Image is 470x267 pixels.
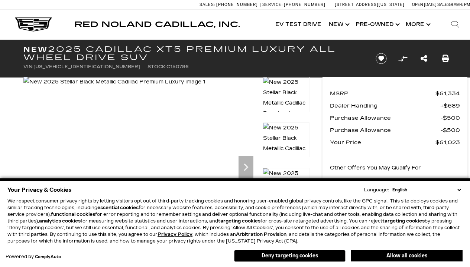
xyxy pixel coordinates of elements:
[330,113,460,123] a: Purchase Allowance $500
[272,10,325,39] a: EV Test Drive
[451,2,470,7] span: 9 AM-6 PM
[382,218,425,224] strong: targeting cookies
[402,10,433,39] button: More
[15,17,52,32] img: Cadillac Dark Logo with Cadillac White Text
[421,53,427,64] a: Share this New 2025 Cadillac XT5 Premium Luxury All Wheel Drive SUV
[7,198,463,244] p: We respect consumer privacy rights by letting visitors opt out of third-party tracking cookies an...
[330,137,460,148] a: Your Price $61,023
[23,45,363,62] h1: 2025 Cadillac XT5 Premium Luxury All Wheel Drive SUV
[440,100,460,111] span: $689
[74,21,240,28] a: Red Noland Cadillac, Inc.
[74,20,240,29] span: Red Noland Cadillac, Inc.
[390,187,463,193] select: Language Select
[35,255,61,259] a: ComplyAuto
[330,177,460,187] a: GM Educator Offer $500
[397,53,408,64] button: Compare Vehicle
[330,100,440,111] span: Dealer Handling
[330,177,443,187] span: GM Educator Offer
[158,232,192,237] a: Privacy Policy
[263,122,309,175] img: New 2025 Stellar Black Metallic Cadillac Premium Luxury image 2
[23,45,48,54] strong: New
[330,88,460,99] a: MSRP $61,334
[6,254,61,259] div: Powered by
[263,77,309,129] img: New 2025 Stellar Black Metallic Cadillac Premium Luxury image 1
[373,53,389,65] button: Save vehicle
[262,2,283,7] span: Service:
[33,64,140,69] span: [US_VEHICLE_IDENTIFICATION_NUMBER]
[234,250,346,262] button: Deny targeting cookies
[218,218,260,224] strong: targeting cookies
[7,185,72,195] span: Your Privacy & Cookies
[435,88,460,99] span: $61,334
[39,218,81,224] strong: analytics cookies
[236,232,286,237] strong: Arbitration Provision
[335,2,405,7] a: [STREET_ADDRESS][US_STATE]
[260,3,327,7] a: Service: [PHONE_NUMBER]
[330,100,460,111] a: Dealer Handling $689
[23,64,33,69] span: VIN:
[364,188,389,192] div: Language:
[351,250,463,261] button: Allow all cookies
[330,137,435,148] span: Your Price
[200,2,215,7] span: Sales:
[263,168,309,221] img: New 2025 Stellar Black Metallic Cadillac Premium Luxury image 3
[437,2,451,7] span: Sales:
[325,10,352,39] a: New
[442,53,449,64] a: Print this New 2025 Cadillac XT5 Premium Luxury All Wheel Drive SUV
[330,88,435,99] span: MSRP
[166,64,189,69] span: C150786
[51,212,95,217] strong: functional cookies
[441,125,460,135] span: $500
[216,2,258,7] span: [PHONE_NUMBER]
[330,125,460,135] a: Purchase Allowance $500
[23,77,205,87] img: New 2025 Stellar Black Metallic Cadillac Premium Luxury image 1
[284,2,325,7] span: [PHONE_NUMBER]
[441,113,460,123] span: $500
[352,10,402,39] a: Pre-Owned
[435,137,460,148] span: $61,023
[330,113,441,123] span: Purchase Allowance
[443,177,460,187] span: $500
[239,156,253,178] div: Next
[200,3,260,7] a: Sales: [PHONE_NUMBER]
[412,2,437,7] span: Open [DATE]
[97,205,139,210] strong: essential cookies
[330,163,421,173] p: Other Offers You May Qualify For
[148,64,166,69] span: Stock:
[330,125,441,135] span: Purchase Allowance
